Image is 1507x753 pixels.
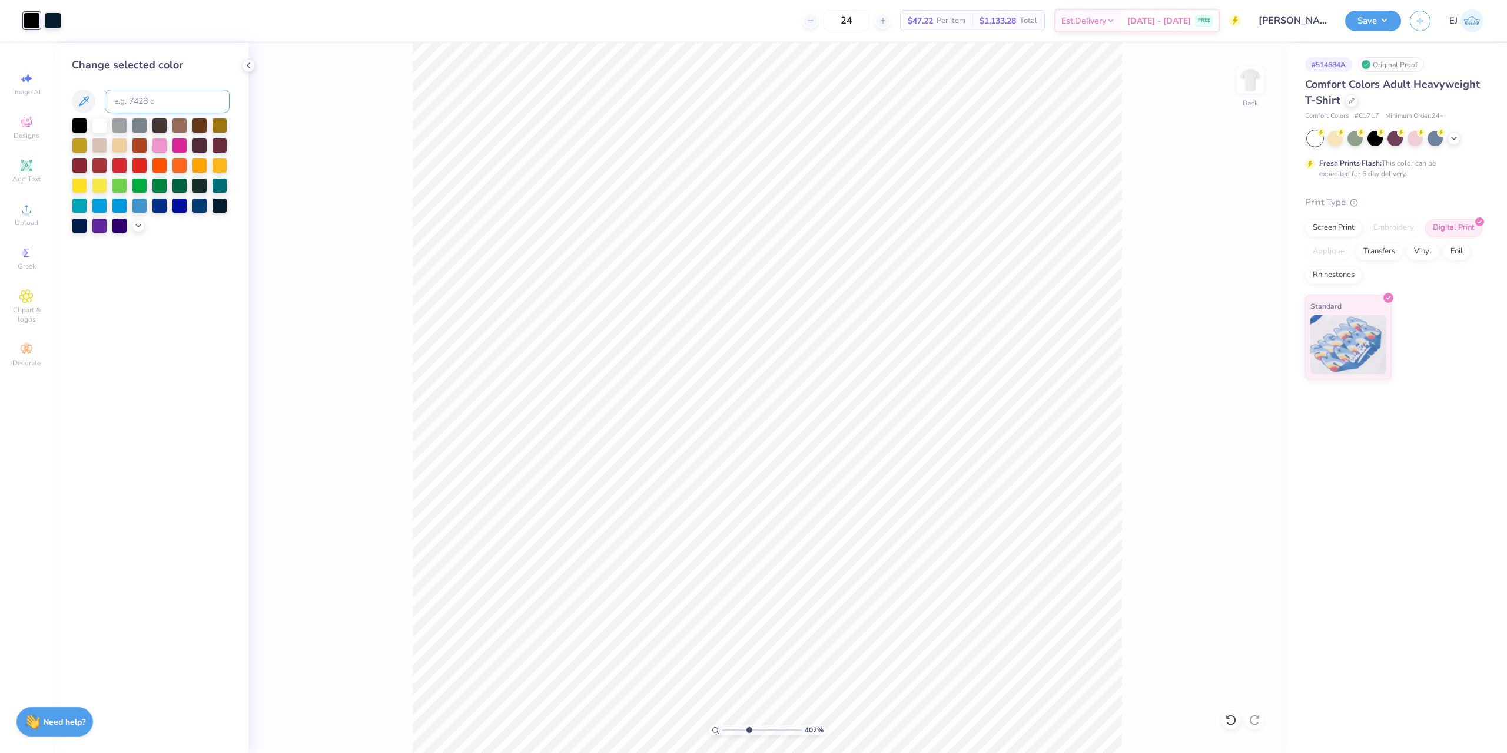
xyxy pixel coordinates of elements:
[1239,68,1262,92] img: Back
[1250,9,1336,32] input: Untitled Design
[1356,243,1403,260] div: Transfers
[908,15,933,27] span: $47.22
[1305,111,1349,121] span: Comfort Colors
[6,305,47,324] span: Clipart & logos
[1020,15,1037,27] span: Total
[43,716,85,728] strong: Need help?
[1305,266,1362,284] div: Rhinestones
[1319,158,1464,179] div: This color can be expedited for 5 day delivery.
[1406,243,1439,260] div: Vinyl
[1358,57,1424,72] div: Original Proof
[18,262,36,271] span: Greek
[1443,243,1471,260] div: Foil
[1319,158,1382,168] strong: Fresh Prints Flash:
[1460,9,1483,32] img: Edgardo Jr
[824,10,869,31] input: – –
[105,90,230,113] input: e.g. 7428 c
[1127,15,1191,27] span: [DATE] - [DATE]
[1366,219,1422,237] div: Embroidery
[1061,15,1106,27] span: Est. Delivery
[805,725,824,735] span: 402 %
[14,131,39,140] span: Designs
[1305,243,1352,260] div: Applique
[12,174,41,184] span: Add Text
[1305,77,1480,107] span: Comfort Colors Adult Heavyweight T-Shirt
[1345,11,1401,31] button: Save
[1198,16,1210,25] span: FREE
[1449,14,1458,28] span: EJ
[15,218,38,227] span: Upload
[1449,9,1483,32] a: EJ
[1310,315,1386,374] img: Standard
[1305,219,1362,237] div: Screen Print
[937,15,965,27] span: Per Item
[13,87,41,97] span: Image AI
[1305,57,1352,72] div: # 514684A
[1310,300,1342,312] span: Standard
[72,57,230,73] div: Change selected color
[12,358,41,368] span: Decorate
[1243,98,1258,108] div: Back
[1425,219,1482,237] div: Digital Print
[1385,111,1444,121] span: Minimum Order: 24 +
[980,15,1016,27] span: $1,133.28
[1355,111,1379,121] span: # C1717
[1305,196,1483,209] div: Print Type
